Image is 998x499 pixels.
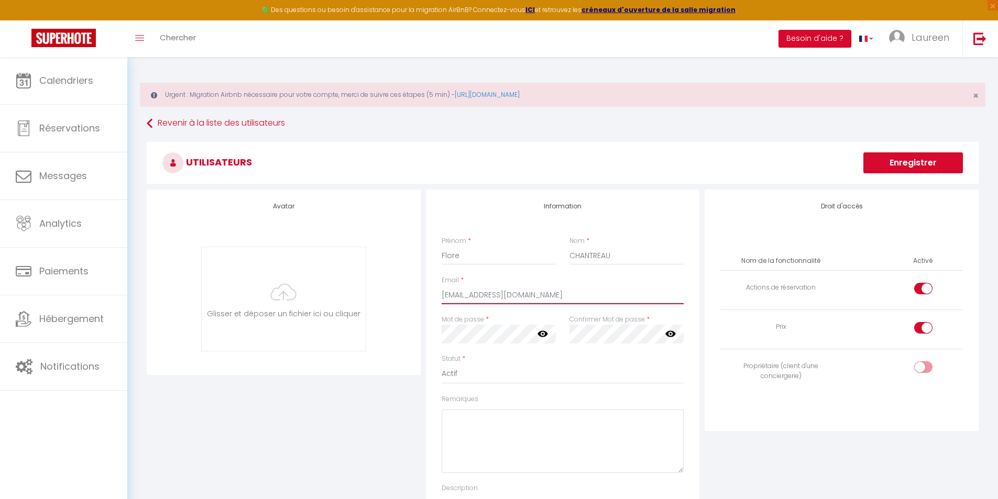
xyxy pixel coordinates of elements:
span: Chercher [160,32,196,43]
label: Description [442,483,478,493]
a: Revenir à la liste des utilisateurs [147,114,979,133]
label: Prénom [442,236,466,246]
span: Calendriers [39,74,93,87]
span: Laureen [912,31,949,44]
label: Confirmer Mot de passe [569,315,645,325]
button: Besoin d'aide ? [778,30,851,48]
a: Chercher [152,20,204,57]
a: [URL][DOMAIN_NAME] [455,90,520,99]
img: Super Booking [31,29,96,47]
div: Propriétaire (client d'une conciergerie) [725,361,837,381]
h4: Information [442,203,684,210]
button: Enregistrer [863,152,963,173]
th: Nom de la fonctionnalité [720,252,841,270]
a: ICI [525,5,535,14]
img: logout [973,32,986,45]
a: créneaux d'ouverture de la salle migration [582,5,736,14]
h3: Utilisateurs [147,142,979,184]
span: × [973,89,979,102]
label: Remarques [442,394,478,404]
span: Messages [39,169,87,182]
div: Prix [725,322,837,332]
span: Hébergement [39,312,104,325]
div: Actions de réservation [725,283,837,293]
h4: Droit d'accès [720,203,963,210]
span: Réservations [39,121,100,135]
label: Nom [569,236,585,246]
button: Ouvrir le widget de chat LiveChat [8,4,40,36]
th: Activé [909,252,937,270]
img: ... [889,30,905,46]
h4: Avatar [162,203,405,210]
label: Email [442,275,459,285]
label: Mot de passe [442,315,484,325]
span: Notifications [40,360,100,373]
span: Paiements [39,264,89,278]
span: Analytics [39,217,82,230]
div: Urgent : Migration Airbnb nécessaire pour votre compte, merci de suivre ces étapes (5 min) - [140,83,985,107]
a: ... Laureen [881,20,962,57]
label: Statut [442,354,460,364]
button: Close [973,91,979,101]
